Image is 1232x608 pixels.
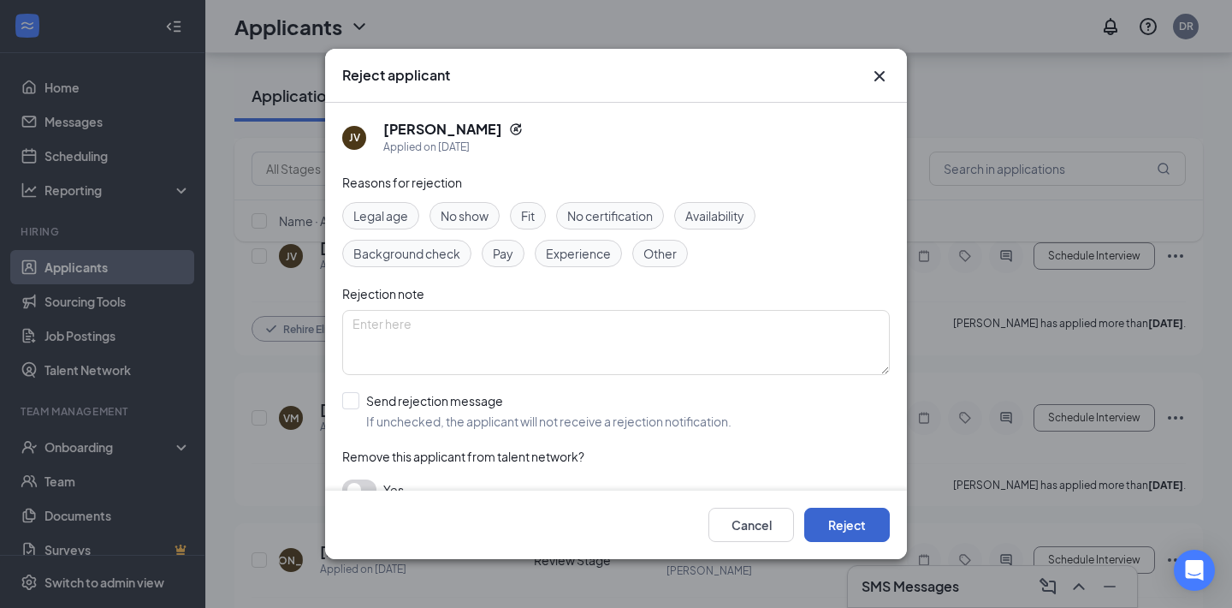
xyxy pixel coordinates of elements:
[342,449,584,464] span: Remove this applicant from talent network?
[521,206,535,225] span: Fit
[685,206,744,225] span: Availability
[567,206,653,225] span: No certification
[441,206,489,225] span: No show
[1174,550,1215,591] div: Open Intercom Messenger
[383,480,404,500] span: Yes
[509,122,523,136] svg: Reapply
[342,286,424,301] span: Rejection note
[349,130,360,145] div: JV
[342,175,462,190] span: Reasons for rejection
[869,66,890,86] button: Close
[643,244,677,263] span: Other
[353,244,460,263] span: Background check
[869,66,890,86] svg: Cross
[804,508,890,542] button: Reject
[383,139,523,156] div: Applied on [DATE]
[353,206,408,225] span: Legal age
[342,66,450,85] h3: Reject applicant
[383,120,502,139] h5: [PERSON_NAME]
[708,508,794,542] button: Cancel
[546,244,611,263] span: Experience
[493,244,513,263] span: Pay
